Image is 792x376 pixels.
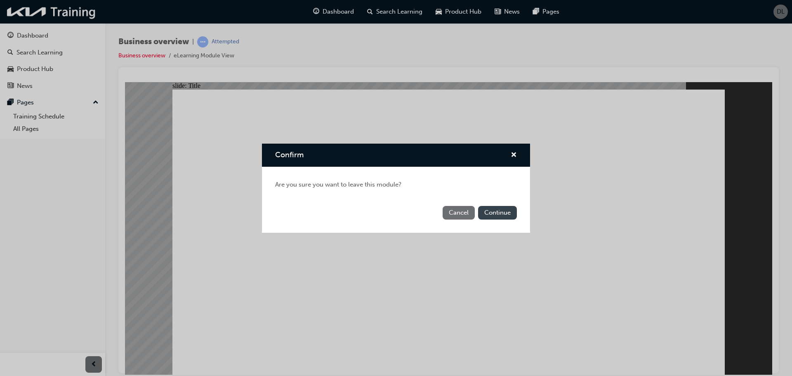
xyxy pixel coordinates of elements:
[511,150,517,161] button: cross-icon
[262,167,530,203] div: Are you sure you want to leave this module?
[275,150,304,159] span: Confirm
[511,152,517,159] span: cross-icon
[443,206,475,220] button: Cancel
[262,144,530,233] div: Confirm
[478,206,517,220] button: Continue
